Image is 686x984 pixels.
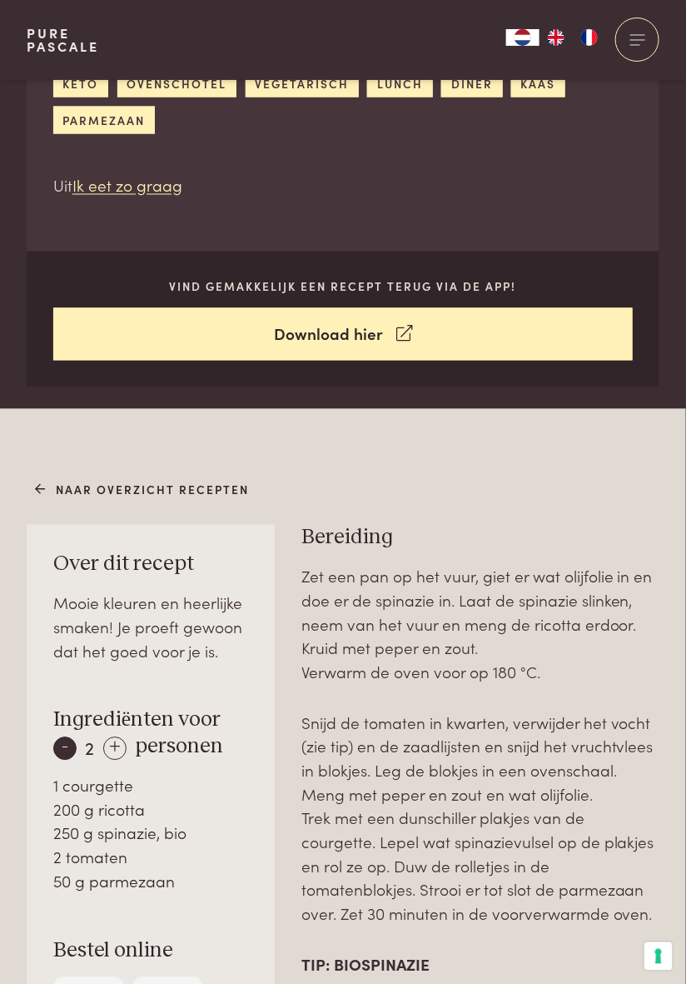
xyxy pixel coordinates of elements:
aside: Language selected: Nederlands [506,29,606,46]
h3: Over dit recept [53,552,248,578]
a: NL [506,29,539,46]
div: Language [506,29,539,46]
a: EN [539,29,573,46]
div: 200 g ricotta [53,798,248,822]
a: PurePascale [27,27,99,53]
a: FR [573,29,606,46]
a: ovenschotel [117,70,236,97]
p: Uit [53,174,634,198]
a: keto [53,70,108,97]
h3: Bereiding [301,525,659,552]
div: - [53,737,77,761]
p: Zet een pan op het vuur, giet er wat olijfolie in en doe er de spinazie in. Laat de spinazie slin... [301,565,659,684]
a: diner [441,70,502,97]
button: Uw voorkeuren voor toestemming voor trackingtechnologieën [644,942,673,971]
a: kaas [511,70,565,97]
a: Ik eet zo graag [72,174,182,197]
span: personen [135,737,223,757]
h3: Bestel online [53,938,248,965]
p: Vind gemakkelijk een recept terug via de app! [53,278,634,296]
a: Naar overzicht recepten [36,482,250,499]
a: parmezaan [53,107,155,134]
a: lunch [367,70,432,97]
ul: Language list [539,29,606,46]
div: 1 courgette [53,774,248,798]
span: 2 [85,736,94,761]
div: + [103,737,127,761]
span: Ingrediënten voor [53,710,221,731]
div: 250 g spinazie, bio [53,822,248,846]
strong: TIP: BIOSPINAZIE [301,953,430,976]
div: 50 g parmezaan [53,870,248,894]
div: 2 tomaten [53,846,248,870]
a: vegetarisch [246,70,359,97]
a: Download hier [53,308,634,361]
div: Mooie kleuren en heerlijke smaken! Je proeft gewoon dat het goed voor je is. [53,592,248,663]
p: Snijd de tomaten in kwarten, verwijder het vocht (zie tip) en de zaadlijsten en snijd het vruchtv... [301,712,659,927]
